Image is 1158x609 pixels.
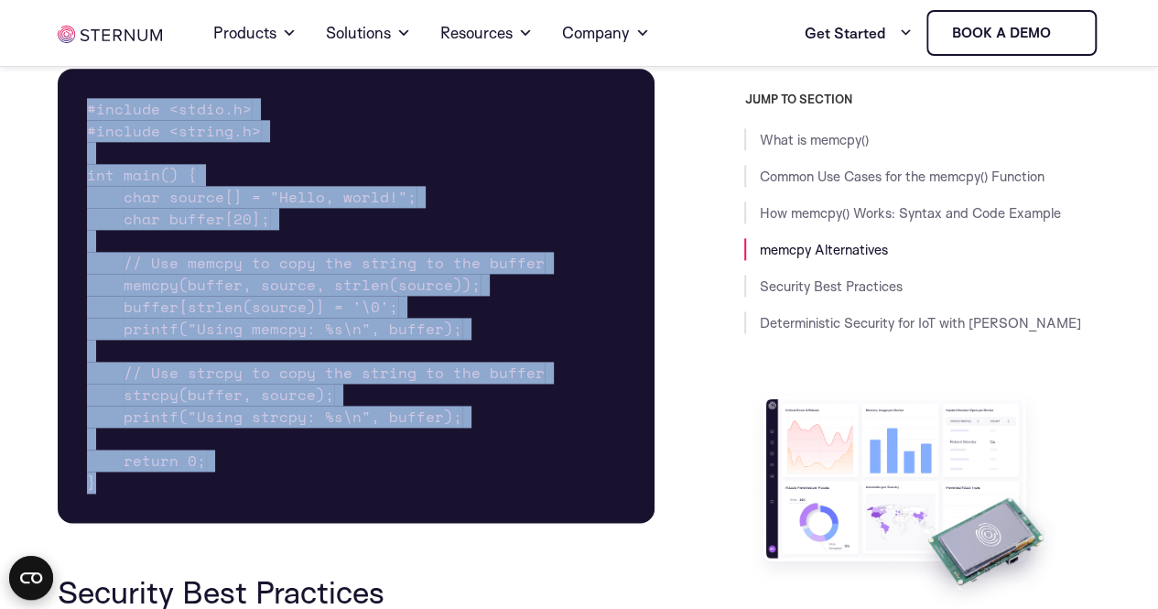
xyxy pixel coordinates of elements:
[759,131,868,148] a: What is memcpy()
[759,241,887,258] a: memcpy Alternatives
[58,574,655,609] h2: Security Best Practices
[759,314,1080,332] a: Deterministic Security for IoT with [PERSON_NAME]
[804,15,912,51] a: Get Started
[9,556,53,600] button: Open CMP widget
[1057,26,1072,40] img: sternum iot
[744,92,1099,106] h3: JUMP TO SECTION
[58,26,162,43] img: sternum iot
[759,204,1060,222] a: How memcpy() Works: Syntax and Code Example
[759,277,902,295] a: Security Best Practices
[926,10,1097,56] a: Book a demo
[759,168,1044,185] a: Common Use Cases for the memcpy() Function
[58,69,655,523] pre: #include <stdio.h> #include <string.h> int main() { char source[] = "Hello, world!"; char buffer[...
